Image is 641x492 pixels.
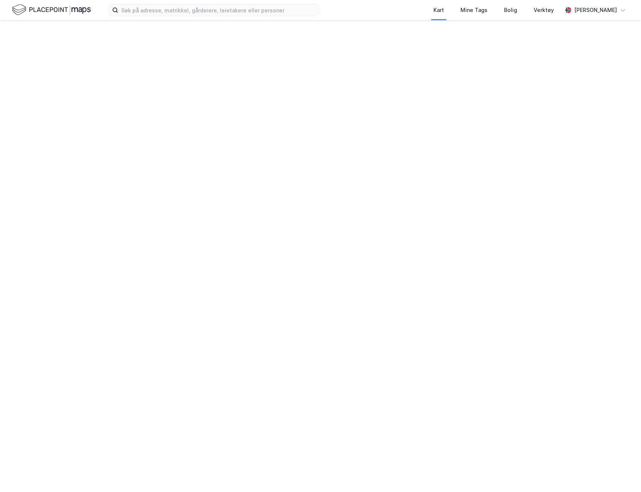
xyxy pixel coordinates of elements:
[12,3,91,16] img: logo.f888ab2527a4732fd821a326f86c7f29.svg
[534,6,554,15] div: Verktøy
[433,6,444,15] div: Kart
[504,6,517,15] div: Bolig
[603,456,641,492] div: Kontrollprogram for chat
[603,456,641,492] iframe: Chat Widget
[460,6,488,15] div: Mine Tags
[574,6,617,15] div: [PERSON_NAME]
[118,4,319,16] input: Søk på adresse, matrikkel, gårdeiere, leietakere eller personer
